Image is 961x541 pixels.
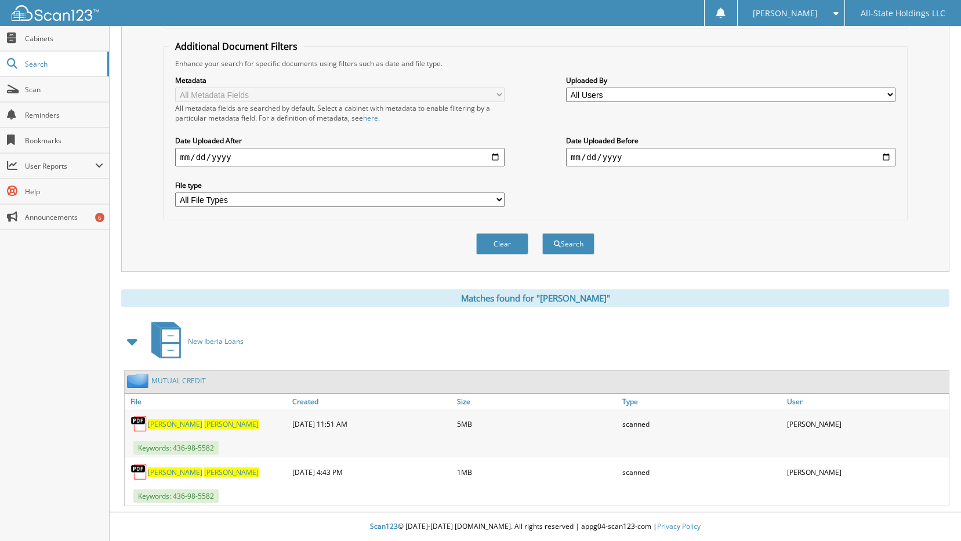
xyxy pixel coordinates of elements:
[25,212,103,222] span: Announcements
[454,394,619,409] a: Size
[148,419,202,429] span: [PERSON_NAME]
[566,75,895,85] label: Uploaded By
[657,521,701,531] a: Privacy Policy
[566,136,895,146] label: Date Uploaded Before
[476,233,528,255] button: Clear
[175,136,505,146] label: Date Uploaded After
[454,460,619,484] div: 1MB
[130,415,148,433] img: PDF.png
[289,460,454,484] div: [DATE] 4:43 PM
[175,180,505,190] label: File type
[133,441,219,455] span: Keywords: 436-98-5582
[148,467,259,477] a: [PERSON_NAME] [PERSON_NAME]
[144,318,244,364] a: New Iberia Loans
[169,59,901,68] div: Enhance your search for specific documents using filters such as date and file type.
[121,289,949,307] div: Matches found for "[PERSON_NAME]"
[753,10,818,17] span: [PERSON_NAME]
[454,412,619,435] div: 5MB
[25,161,95,171] span: User Reports
[619,412,784,435] div: scanned
[151,376,206,386] a: MUTUAL CREDIT
[204,419,259,429] span: [PERSON_NAME]
[363,113,378,123] a: here
[25,59,101,69] span: Search
[125,394,289,409] a: File
[95,213,104,222] div: 6
[204,467,259,477] span: [PERSON_NAME]
[148,467,202,477] span: [PERSON_NAME]
[25,85,103,95] span: Scan
[188,336,244,346] span: New Iberia Loans
[25,136,103,146] span: Bookmarks
[130,463,148,481] img: PDF.png
[542,233,594,255] button: Search
[133,489,219,503] span: Keywords: 436-98-5582
[127,373,151,388] img: folder2.png
[619,394,784,409] a: Type
[25,110,103,120] span: Reminders
[175,148,505,166] input: start
[169,40,303,53] legend: Additional Document Filters
[175,75,505,85] label: Metadata
[784,394,949,409] a: User
[110,513,961,541] div: © [DATE]-[DATE] [DOMAIN_NAME]. All rights reserved | appg04-scan123-com |
[289,412,454,435] div: [DATE] 11:51 AM
[619,460,784,484] div: scanned
[784,412,949,435] div: [PERSON_NAME]
[861,10,945,17] span: All-State Holdings LLC
[148,419,259,429] a: [PERSON_NAME] [PERSON_NAME]
[25,187,103,197] span: Help
[289,394,454,409] a: Created
[25,34,103,43] span: Cabinets
[784,460,949,484] div: [PERSON_NAME]
[175,103,505,123] div: All metadata fields are searched by default. Select a cabinet with metadata to enable filtering b...
[370,521,398,531] span: Scan123
[903,485,961,541] iframe: Chat Widget
[566,148,895,166] input: end
[12,5,99,21] img: scan123-logo-white.svg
